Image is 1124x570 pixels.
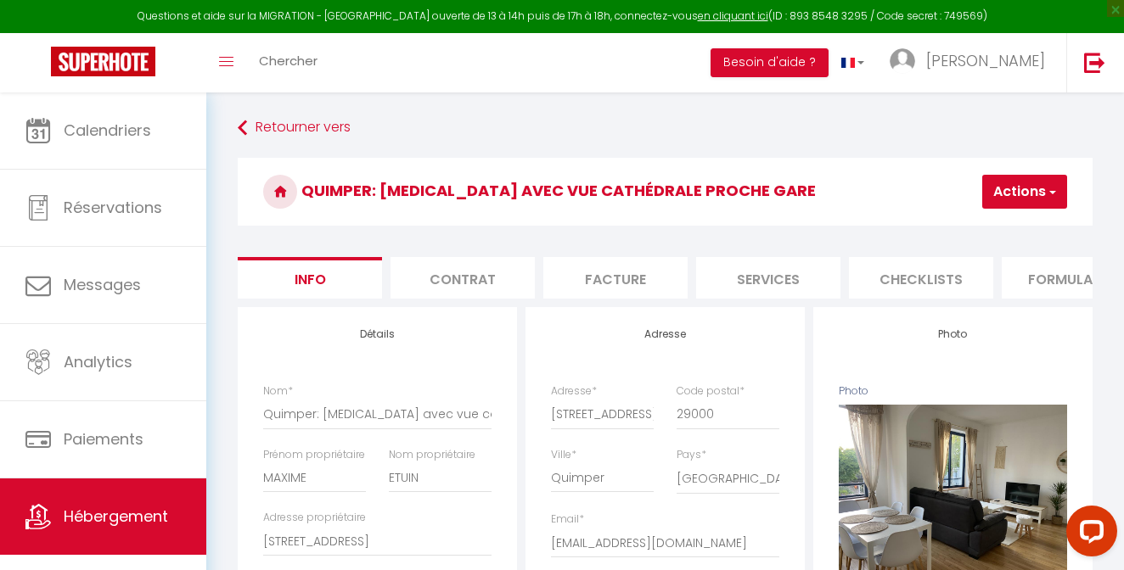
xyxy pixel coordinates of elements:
label: Nom propriétaire [389,447,475,463]
span: Chercher [259,52,318,70]
label: Pays [677,447,706,463]
button: Besoin d'aide ? [711,48,829,77]
li: Contrat [391,257,535,299]
span: [PERSON_NAME] [926,50,1045,71]
span: Hébergement [64,506,168,527]
label: Nom [263,383,293,400]
span: Calendriers [64,120,151,141]
label: Adresse propriétaire [263,510,366,526]
li: Info [238,257,382,299]
h3: Quimper: [MEDICAL_DATA] avec vue cathédrale proche gare [238,158,1093,226]
a: Chercher [246,33,330,92]
label: Adresse [551,383,597,400]
label: Code postal [677,383,745,400]
button: Supprimer [913,478,993,503]
li: Services [696,257,840,299]
a: Retourner vers [238,113,1093,143]
h4: Adresse [551,328,779,340]
label: Ville [551,447,576,463]
a: en cliquant ici [698,8,768,23]
label: Photo [839,383,868,400]
span: Messages [64,274,141,295]
img: logout [1084,52,1105,73]
label: Email [551,511,584,528]
label: Prénom propriétaire [263,447,365,463]
span: Paiements [64,428,143,450]
button: Actions [982,175,1067,209]
span: Analytics [64,351,132,372]
img: ... [890,48,915,74]
li: Facture [543,257,688,299]
li: Checklists [849,257,993,299]
iframe: LiveChat chat widget [1053,499,1124,570]
span: Réservations [64,197,162,218]
h4: Détails [263,328,492,340]
a: ... [PERSON_NAME] [877,33,1066,92]
img: Super Booking [51,47,155,76]
h4: Photo [839,328,1067,340]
